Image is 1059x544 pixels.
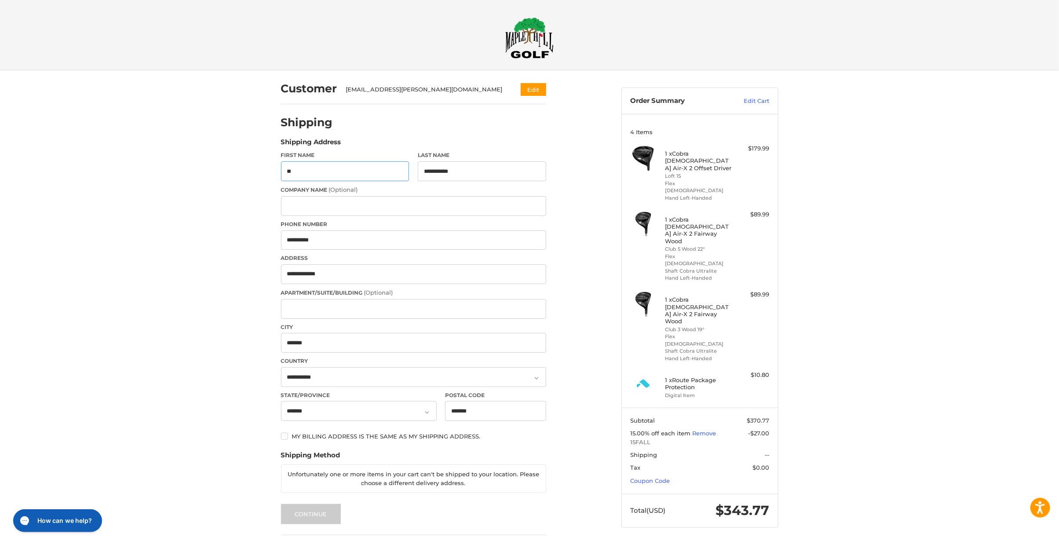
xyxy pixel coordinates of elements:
[418,151,546,159] label: Last Name
[630,97,725,106] h3: Order Summary
[765,451,769,458] span: --
[665,296,732,325] h4: 1 x Cobra [DEMOGRAPHIC_DATA] Air-X 2 Fairway Wood
[716,502,769,518] span: $343.77
[665,150,732,172] h4: 1 x Cobra [DEMOGRAPHIC_DATA] Air-X 2 Offset Driver
[734,290,769,299] div: $89.99
[665,274,732,282] li: Hand Left-Handed
[752,464,769,471] span: $0.00
[748,430,769,437] span: -$27.00
[665,216,732,245] h4: 1 x Cobra [DEMOGRAPHIC_DATA] Air-X 2 Fairway Wood
[665,253,732,267] li: Flex [DEMOGRAPHIC_DATA]
[281,433,546,440] label: My billing address is the same as my shipping address.
[630,417,655,424] span: Subtotal
[281,357,546,365] label: Country
[630,451,657,458] span: Shipping
[665,376,732,391] h4: 1 x Route Package Protection
[281,466,546,492] p: Unfortunately one or more items in your cart can't be shipped to your location. Please choose a d...
[505,17,554,58] img: Maple Hill Golf
[734,371,769,380] div: $10.80
[281,504,341,524] button: Continue
[630,430,692,437] span: 15.00% off each item
[630,477,670,484] a: Coupon Code
[734,210,769,219] div: $89.99
[281,116,333,129] h2: Shipping
[692,430,716,437] a: Remove
[665,245,732,253] li: Club 5 Wood 22°
[521,83,546,96] button: Edit
[281,137,341,151] legend: Shipping Address
[346,85,504,94] div: [EMAIL_ADDRESS][PERSON_NAME][DOMAIN_NAME]
[725,97,769,106] a: Edit Cart
[665,392,732,399] li: Digital Item
[665,194,732,202] li: Hand Left-Handed
[630,438,769,447] span: 15FALL
[281,151,409,159] label: First Name
[734,144,769,153] div: $179.99
[9,506,105,535] iframe: Gorgias live chat messenger
[665,347,732,355] li: Shaft Cobra Ultralite
[747,417,769,424] span: $370.77
[281,391,437,399] label: State/Province
[665,267,732,275] li: Shaft Cobra Ultralite
[281,254,546,262] label: Address
[445,391,546,399] label: Postal Code
[665,333,732,347] li: Flex [DEMOGRAPHIC_DATA]
[281,220,546,228] label: Phone Number
[665,355,732,362] li: Hand Left-Handed
[281,288,546,297] label: Apartment/Suite/Building
[364,289,393,296] small: (Optional)
[630,464,640,471] span: Tax
[630,128,769,135] h3: 4 Items
[281,450,340,464] legend: Shipping Method
[665,180,732,194] li: Flex [DEMOGRAPHIC_DATA]
[281,186,546,194] label: Company Name
[329,186,358,193] small: (Optional)
[665,326,732,333] li: Club 3 Wood 19°
[281,323,546,331] label: City
[630,506,665,515] span: Total (USD)
[281,82,337,95] h2: Customer
[665,172,732,180] li: Loft 15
